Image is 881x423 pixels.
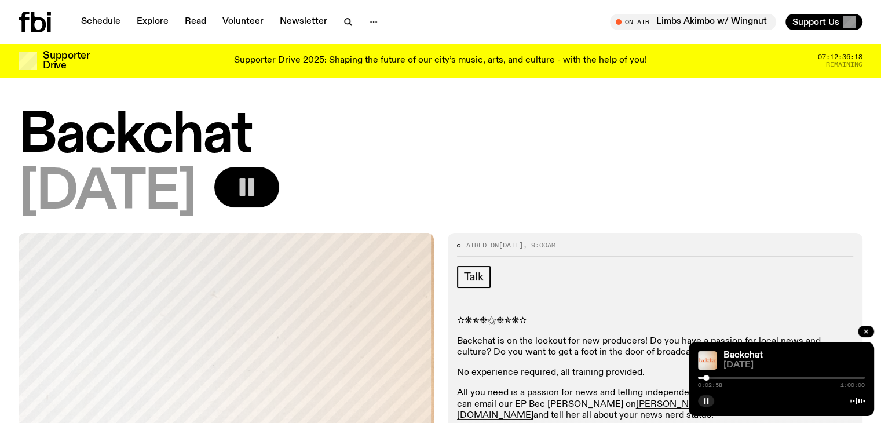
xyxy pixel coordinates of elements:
[457,367,854,378] p: No experience required, all training provided.
[840,382,865,388] span: 1:00:00
[74,14,127,30] a: Schedule
[457,316,854,327] p: ✫❋✯❉⚝❉✯❋✫
[698,382,722,388] span: 0:02:58
[457,388,854,421] p: All you need is a passion for news and telling independent stories out of [PERSON_NAME]. You can ...
[723,361,865,370] span: [DATE]
[19,167,196,219] span: [DATE]
[178,14,213,30] a: Read
[826,61,862,68] span: Remaining
[818,54,862,60] span: 07:12:36:18
[466,240,499,250] span: Aired on
[215,14,270,30] a: Volunteer
[234,56,647,66] p: Supporter Drive 2025: Shaping the future of our city’s music, arts, and culture - with the help o...
[19,110,862,162] h1: Backchat
[792,17,839,27] span: Support Us
[785,14,862,30] button: Support Us
[43,51,89,71] h3: Supporter Drive
[130,14,176,30] a: Explore
[273,14,334,30] a: Newsletter
[610,14,776,30] button: On AirLimbs Akimbo w/ Wingnut
[457,266,491,288] a: Talk
[723,351,763,360] a: Backchat
[499,240,523,250] span: [DATE]
[464,271,484,283] span: Talk
[457,336,854,358] p: Backchat is on the lookout for new producers! Do you have a passion for local news and culture? D...
[523,240,555,250] span: , 9:00am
